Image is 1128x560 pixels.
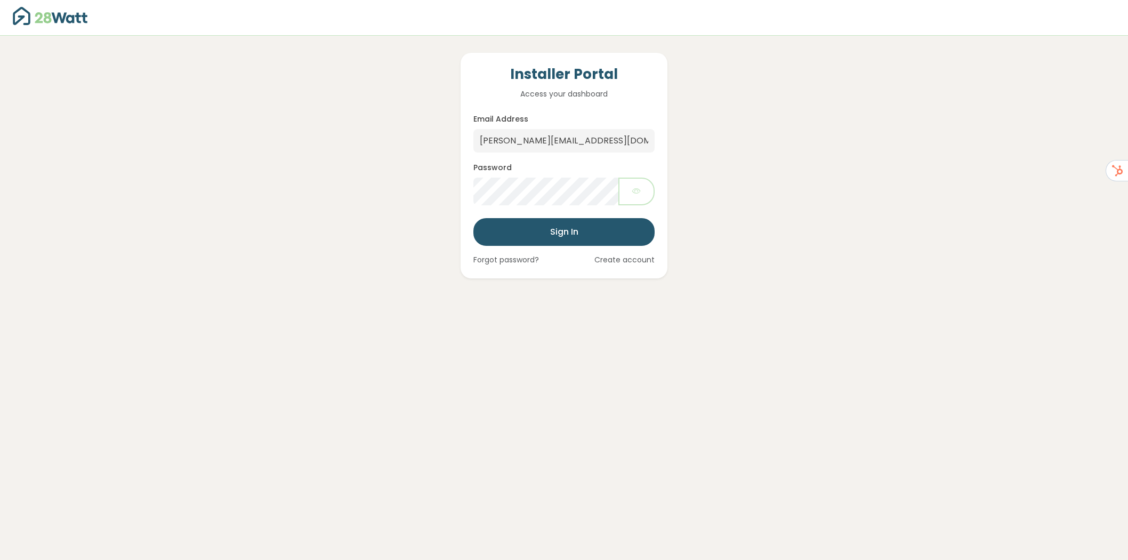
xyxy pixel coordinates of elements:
a: Create account [594,254,655,266]
p: Access your dashboard [473,88,655,100]
a: Forgot password? [473,254,539,266]
button: Sign In [473,218,655,246]
label: Email Address [473,114,528,125]
h4: Installer Portal [473,66,655,84]
label: Password [473,162,512,173]
input: Enter your email [473,129,655,153]
button: Show password [618,178,655,205]
img: 28Watt [13,7,87,25]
